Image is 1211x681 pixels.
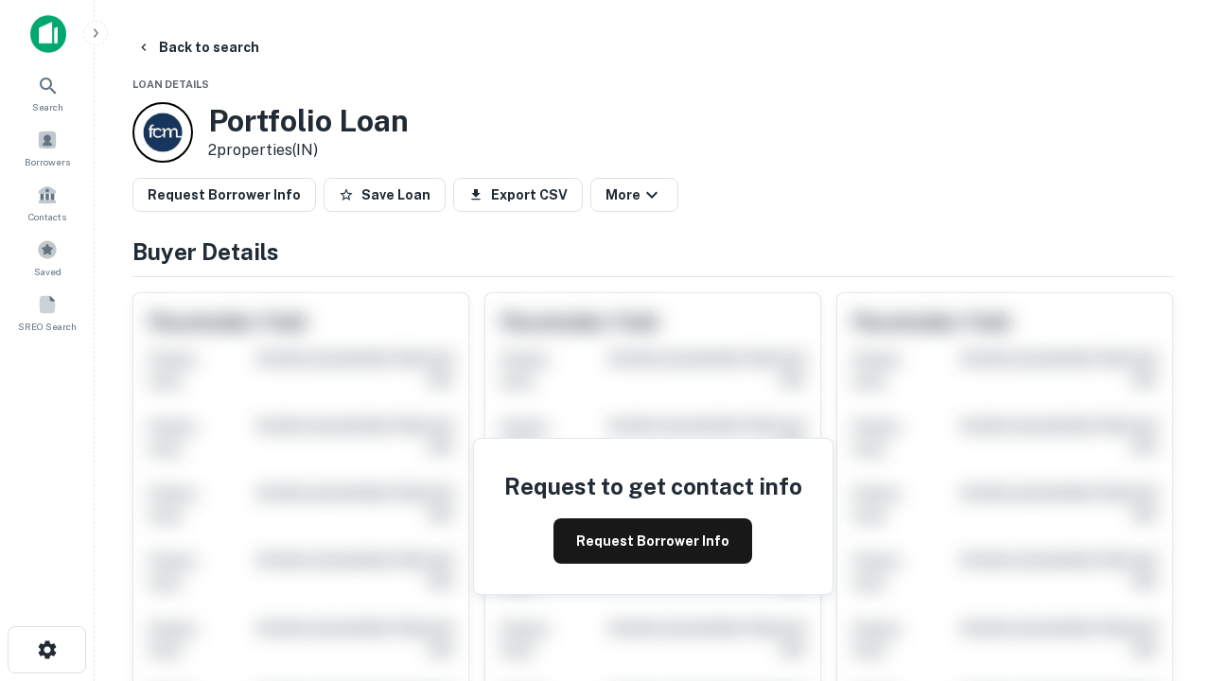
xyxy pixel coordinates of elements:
[132,178,316,212] button: Request Borrower Info
[590,178,678,212] button: More
[6,287,89,338] a: SREO Search
[6,67,89,118] a: Search
[6,122,89,173] a: Borrowers
[32,99,63,114] span: Search
[129,30,267,64] button: Back to search
[453,178,583,212] button: Export CSV
[30,15,66,53] img: capitalize-icon.png
[208,103,409,139] h3: Portfolio Loan
[504,469,802,503] h4: Request to get contact info
[25,154,70,169] span: Borrowers
[28,209,66,224] span: Contacts
[132,235,1173,269] h4: Buyer Details
[1116,469,1211,560] iframe: Chat Widget
[6,232,89,283] a: Saved
[6,177,89,228] a: Contacts
[132,79,209,90] span: Loan Details
[18,319,77,334] span: SREO Search
[324,178,446,212] button: Save Loan
[553,518,752,564] button: Request Borrower Info
[34,264,61,279] span: Saved
[208,139,409,162] p: 2 properties (IN)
